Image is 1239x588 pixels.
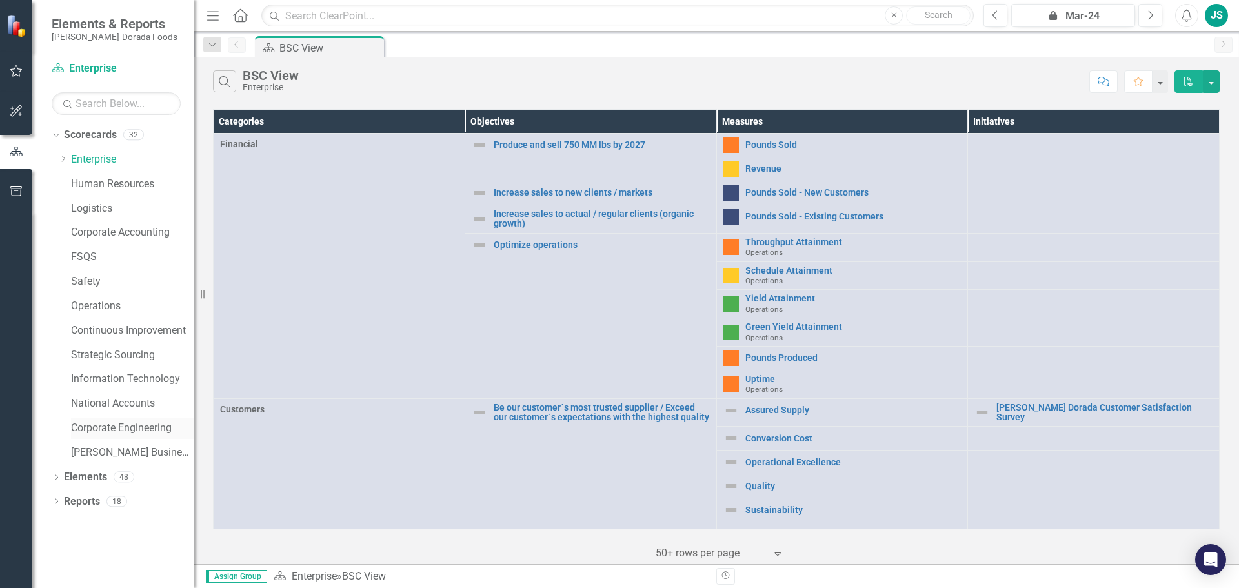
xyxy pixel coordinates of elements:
a: Continuous Improvement [71,323,194,338]
img: Warning [723,376,739,392]
span: Assign Group [206,570,267,583]
a: Conversion Cost [745,434,962,443]
div: Enterprise [243,83,299,92]
img: Not Defined [723,478,739,494]
a: Increase sales to actual / regular clients (organic growth) [494,209,710,229]
div: Open Intercom Messenger [1195,544,1226,575]
button: Search [906,6,971,25]
div: BSC View [342,570,386,582]
a: Schedule Attainment [745,266,962,276]
img: Not Defined [472,185,487,201]
a: Assured Supply [745,405,962,415]
a: Quality [745,482,962,491]
img: Caution [723,161,739,177]
div: 18 [106,496,127,507]
span: Operations [745,385,783,394]
img: Not Defined [974,405,990,420]
input: Search Below... [52,92,181,115]
a: FSQS [71,250,194,265]
a: Optimize operations [494,240,710,250]
span: Elements & Reports [52,16,177,32]
span: Operations [745,276,783,285]
a: Reports [64,494,100,509]
a: [PERSON_NAME] Business Unit [71,445,194,460]
div: 32 [123,130,144,141]
a: Uptime [745,374,962,384]
img: Caution [723,268,739,283]
img: Not Defined [723,431,739,446]
img: Not Defined [723,403,739,418]
a: Pounds Sold [745,140,962,150]
img: Not Defined [723,454,739,470]
a: Yield Attainment [745,294,962,303]
img: Not Defined [723,502,739,518]
img: Above Target [723,325,739,340]
a: Strategic Sourcing [71,348,194,363]
img: No Information [723,185,739,201]
input: Search ClearPoint... [261,5,974,27]
img: Not Defined [472,137,487,153]
div: BSC View [243,68,299,83]
div: Mar-24 [1016,8,1131,24]
img: Not Defined [472,238,487,253]
a: Increase sales to new clients / markets [494,188,710,198]
a: Throughput Attainment [745,238,962,247]
a: Logistics [71,201,194,216]
a: Scorecards [64,128,117,143]
span: Operations [745,305,783,314]
img: Not Defined [723,526,739,542]
img: Not Defined [472,211,487,227]
button: Mar-24 [1011,4,1135,27]
img: Warning [723,137,739,153]
img: No Information [723,209,739,225]
span: Customers [220,403,458,416]
small: [PERSON_NAME]-Dorada Foods [52,32,177,42]
a: Enterprise [71,152,194,167]
a: Enterprise [52,61,181,76]
img: Above Target [723,296,739,312]
img: Warning [723,239,739,255]
a: System First Leadership [745,529,962,539]
div: » [274,569,707,584]
a: Operations [71,299,194,314]
a: Revenue [745,164,962,174]
div: BSC View [279,40,381,56]
a: Information Technology [71,372,194,387]
span: Financial [220,137,458,150]
span: Operations [745,333,783,342]
img: Not Defined [472,405,487,420]
a: Green Yield Attainment [745,322,962,332]
a: Operational Excellence [745,458,962,467]
a: National Accounts [71,396,194,411]
img: Warning [723,350,739,366]
a: Pounds Sold - New Customers [745,188,962,198]
a: Safety [71,274,194,289]
a: Corporate Accounting [71,225,194,240]
a: Corporate Engineering [71,421,194,436]
button: JS [1205,4,1228,27]
span: Search [925,10,952,20]
a: [PERSON_NAME] Dorada Customer Satisfaction Survey [996,403,1213,423]
span: Operations [745,248,783,257]
a: Elements [64,470,107,485]
a: Enterprise [292,570,337,582]
a: Pounds Sold - Existing Customers [745,212,962,221]
a: Sustainability [745,505,962,515]
div: 48 [114,472,134,483]
img: ClearPoint Strategy [6,14,29,37]
a: Human Resources [71,177,194,192]
a: Pounds Produced [745,353,962,363]
a: Be our customer´s most trusted supplier / Exceed our customer´s expectations with the highest qua... [494,403,710,423]
a: Produce and sell 750 MM lbs by 2027 [494,140,710,150]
